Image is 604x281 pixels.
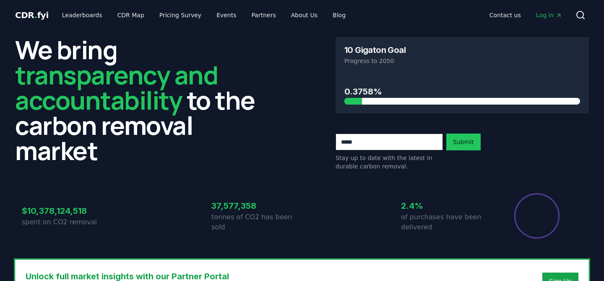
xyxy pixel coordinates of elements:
[536,11,562,19] span: Log in
[15,37,268,163] h2: We bring to the carbon removal market
[34,10,37,20] span: .
[211,200,302,212] h3: 37,577,358
[483,8,569,23] nav: Main
[153,8,208,23] a: Pricing Survey
[55,8,352,23] nav: Main
[210,8,243,23] a: Events
[344,46,406,54] h3: 10 Gigaton Goal
[22,205,112,217] h3: $10,378,124,518
[344,85,580,98] h3: 0.3758%
[513,192,560,239] div: Percentage of sales delivered
[284,8,324,23] a: About Us
[15,9,49,21] a: CDR.fyi
[111,8,151,23] a: CDR Map
[529,8,569,23] a: Log in
[245,8,283,23] a: Partners
[211,212,302,232] p: tonnes of CO2 has been sold
[55,8,109,23] a: Leaderboards
[401,200,492,212] h3: 2.4%
[336,154,443,171] p: Stay up to date with the latest in durable carbon removal.
[15,58,218,117] span: transparency and accountability
[326,8,352,23] a: Blog
[344,57,580,65] p: Progress to 2050
[15,10,49,20] span: CDR fyi
[401,212,492,232] p: of purchases have been delivered
[446,134,481,150] button: Submit
[483,8,528,23] a: Contact us
[22,217,112,227] p: spent on CO2 removal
